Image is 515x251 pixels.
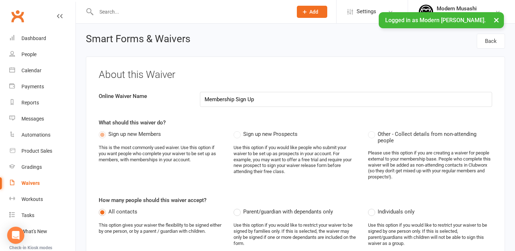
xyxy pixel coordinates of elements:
[297,6,327,18] button: Add
[21,68,41,73] div: Calendar
[243,130,298,137] span: Sign up new Prospects
[21,35,46,41] div: Dashboard
[99,69,492,80] h3: About this Waiver
[368,150,492,180] div: Please use this option if you are creating a waiver for people external to your membership base. ...
[21,51,36,57] div: People
[21,228,47,234] div: What's New
[490,12,503,28] button: ×
[309,9,318,15] span: Add
[9,223,75,240] a: What's New
[94,7,288,17] input: Search...
[378,207,415,215] span: Individuals only
[477,34,505,49] a: Back
[357,4,376,20] span: Settings
[99,145,223,163] div: This is the most commonly used waiver. Use this option if you want people who complete your waive...
[9,46,75,63] a: People
[234,222,358,247] div: Use this option if you would like to restrict your waiver to be signed by families only. If this ...
[99,196,206,205] label: How many people should this waiver accept?
[86,34,190,46] h2: Smart Forms & Waivers
[9,111,75,127] a: Messages
[9,159,75,175] a: Gradings
[21,180,40,186] div: Waivers
[108,130,161,137] span: Sign up new Members
[9,175,75,191] a: Waivers
[108,207,137,215] span: All contacts
[9,95,75,111] a: Reports
[93,92,195,100] label: Online Waiver Name
[9,7,26,25] a: Clubworx
[9,79,75,95] a: Payments
[234,145,358,175] div: Use this option if you would like people who submit your waiver to be set up as prospects in your...
[9,191,75,207] a: Workouts
[419,5,433,19] img: thumb_image1750915221.png
[437,12,493,18] div: Modern [PERSON_NAME]
[21,100,39,105] div: Reports
[7,227,24,244] div: Open Intercom Messenger
[21,164,42,170] div: Gradings
[378,130,492,144] span: Other - Collect details from non-attending people
[9,30,75,46] a: Dashboard
[21,212,34,218] div: Tasks
[368,222,492,247] div: Use this option if you would like to restrict your waiver to be signed by one person only. If thi...
[243,207,333,215] span: Parent/guardian with dependants only
[99,222,223,235] div: This option gives your waiver the flexibility to be signed either by one person, or by a parent /...
[21,132,50,138] div: Automations
[385,17,486,24] span: Logged in as Modern [PERSON_NAME].
[21,196,43,202] div: Workouts
[437,5,493,12] div: Modern Musashi
[9,63,75,79] a: Calendar
[21,84,44,89] div: Payments
[9,143,75,159] a: Product Sales
[99,118,166,127] label: What should this waiver do?
[21,116,44,122] div: Messages
[21,148,52,154] div: Product Sales
[9,207,75,223] a: Tasks
[9,127,75,143] a: Automations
